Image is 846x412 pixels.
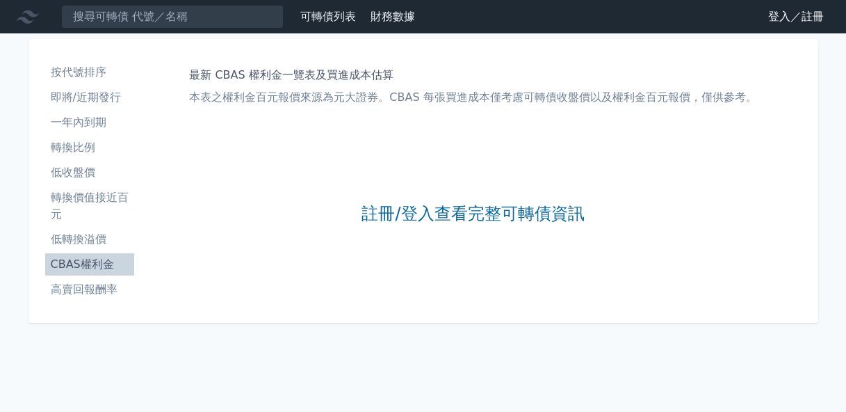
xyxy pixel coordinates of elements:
li: 低轉換溢價 [45,231,134,248]
a: CBAS權利金 [45,253,134,276]
a: 財務數據 [371,10,415,23]
a: 轉換比例 [45,136,134,159]
a: 按代號排序 [45,61,134,84]
li: 高賣回報酬率 [45,281,134,298]
li: CBAS權利金 [45,256,134,273]
a: 登入／註冊 [757,6,835,28]
p: 本表之權利金百元報價來源為元大證券。CBAS 每張買進成本僅考慮可轉債收盤價以及權利金百元報價，僅供參考。 [189,89,756,106]
a: 即將/近期發行 [45,86,134,109]
a: 可轉債列表 [300,10,356,23]
li: 一年內到期 [45,114,134,131]
li: 轉換價值接近百元 [45,189,134,223]
li: 低收盤價 [45,164,134,181]
a: 一年內到期 [45,111,134,134]
a: 低收盤價 [45,161,134,184]
a: 轉換價值接近百元 [45,187,134,225]
input: 搜尋可轉債 代號／名稱 [61,5,284,29]
a: 註冊/登入查看完整可轉債資訊 [361,203,584,225]
li: 即將/近期發行 [45,89,134,106]
a: 低轉換溢價 [45,228,134,251]
a: 高賣回報酬率 [45,278,134,301]
h1: 最新 CBAS 權利金一覽表及買進成本估算 [189,67,756,84]
li: 轉換比例 [45,139,134,156]
li: 按代號排序 [45,64,134,81]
